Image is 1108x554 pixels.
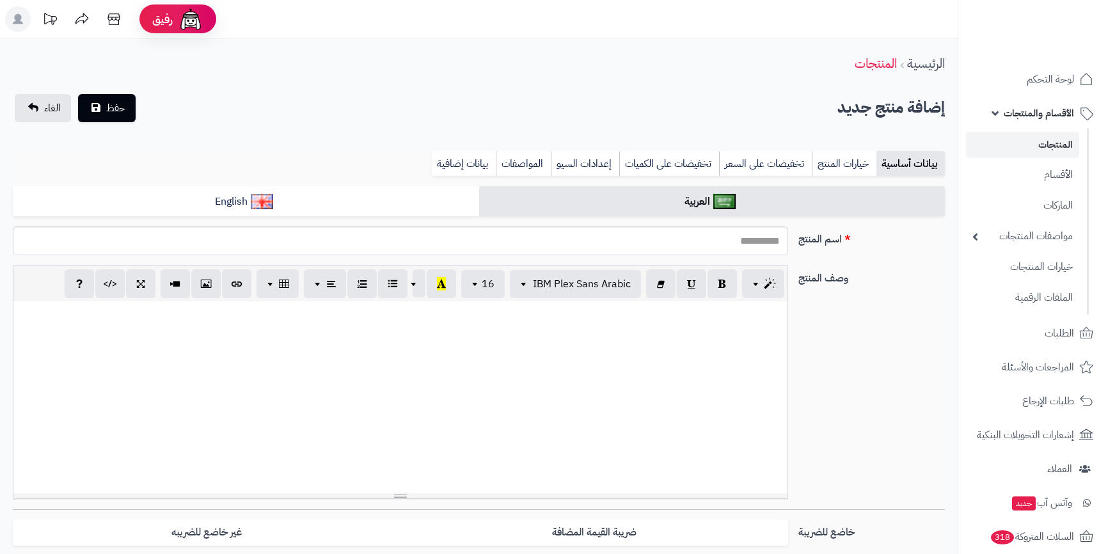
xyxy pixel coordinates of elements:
span: 16 [482,276,495,292]
a: لوحة التحكم [966,64,1100,95]
span: جديد [1012,496,1036,510]
a: تحديثات المنصة [34,6,66,35]
span: IBM Plex Sans Arabic [533,276,631,292]
a: إشعارات التحويلات البنكية [966,420,1100,450]
h2: إضافة منتج جديد [837,95,945,121]
a: تخفيضات على السعر [719,151,812,177]
a: وآتس آبجديد [966,487,1100,518]
a: السلات المتروكة318 [966,521,1100,552]
a: بيانات أساسية [876,151,945,177]
a: خيارات المنتجات [966,253,1079,281]
a: الغاء [15,94,71,122]
a: المنتجات [855,54,897,73]
span: المراجعات والأسئلة [1002,358,1074,376]
a: العربية [479,186,946,218]
button: 16 [461,270,505,298]
a: العملاء [966,454,1100,484]
label: وصف المنتج [793,265,951,286]
span: السلات المتروكة [990,528,1074,546]
a: الأقسام [966,161,1079,189]
a: الطلبات [966,318,1100,349]
a: المواصفات [496,151,551,177]
button: IBM Plex Sans Arabic [510,270,641,298]
a: English [13,186,479,218]
a: مواصفات المنتجات [966,223,1079,250]
label: اسم المنتج [793,226,951,247]
span: الغاء [44,100,61,116]
span: حفظ [106,100,125,116]
span: طلبات الإرجاع [1022,392,1074,410]
a: طلبات الإرجاع [966,386,1100,416]
span: رفيق [152,12,173,27]
img: العربية [713,194,736,209]
a: تخفيضات على الكميات [619,151,719,177]
a: الرئيسية [907,54,945,73]
a: المنتجات [966,132,1079,158]
span: لوحة التحكم [1027,70,1074,88]
span: وآتس آب [1011,494,1072,512]
label: ضريبة القيمة المضافة [400,519,788,546]
a: إعدادات السيو [551,151,619,177]
a: بيانات إضافية [432,151,496,177]
span: الأقسام والمنتجات [1004,104,1074,122]
span: 318 [991,530,1014,544]
a: المراجعات والأسئلة [966,352,1100,383]
button: حفظ [78,94,136,122]
span: العملاء [1047,460,1072,478]
a: خيارات المنتج [812,151,876,177]
label: غير خاضع للضريبه [13,519,400,546]
span: الطلبات [1045,324,1074,342]
a: الملفات الرقمية [966,284,1079,312]
img: English [251,194,273,209]
img: ai-face.png [178,6,203,32]
label: خاضع للضريبة [793,519,951,540]
a: الماركات [966,192,1079,219]
span: إشعارات التحويلات البنكية [977,426,1074,444]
